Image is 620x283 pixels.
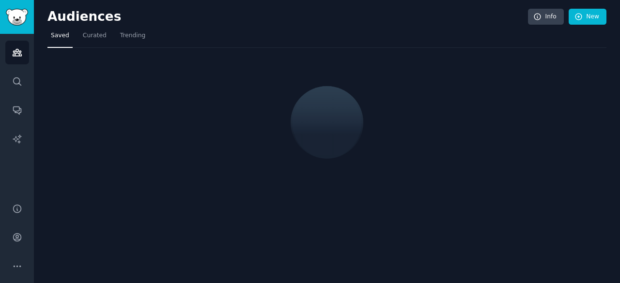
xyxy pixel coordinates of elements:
h2: Audiences [47,9,528,25]
a: New [569,9,606,25]
a: Curated [79,28,110,48]
img: GummySearch logo [6,9,28,26]
span: Curated [83,31,107,40]
a: Trending [117,28,149,48]
span: Trending [120,31,145,40]
a: Info [528,9,564,25]
a: Saved [47,28,73,48]
span: Saved [51,31,69,40]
